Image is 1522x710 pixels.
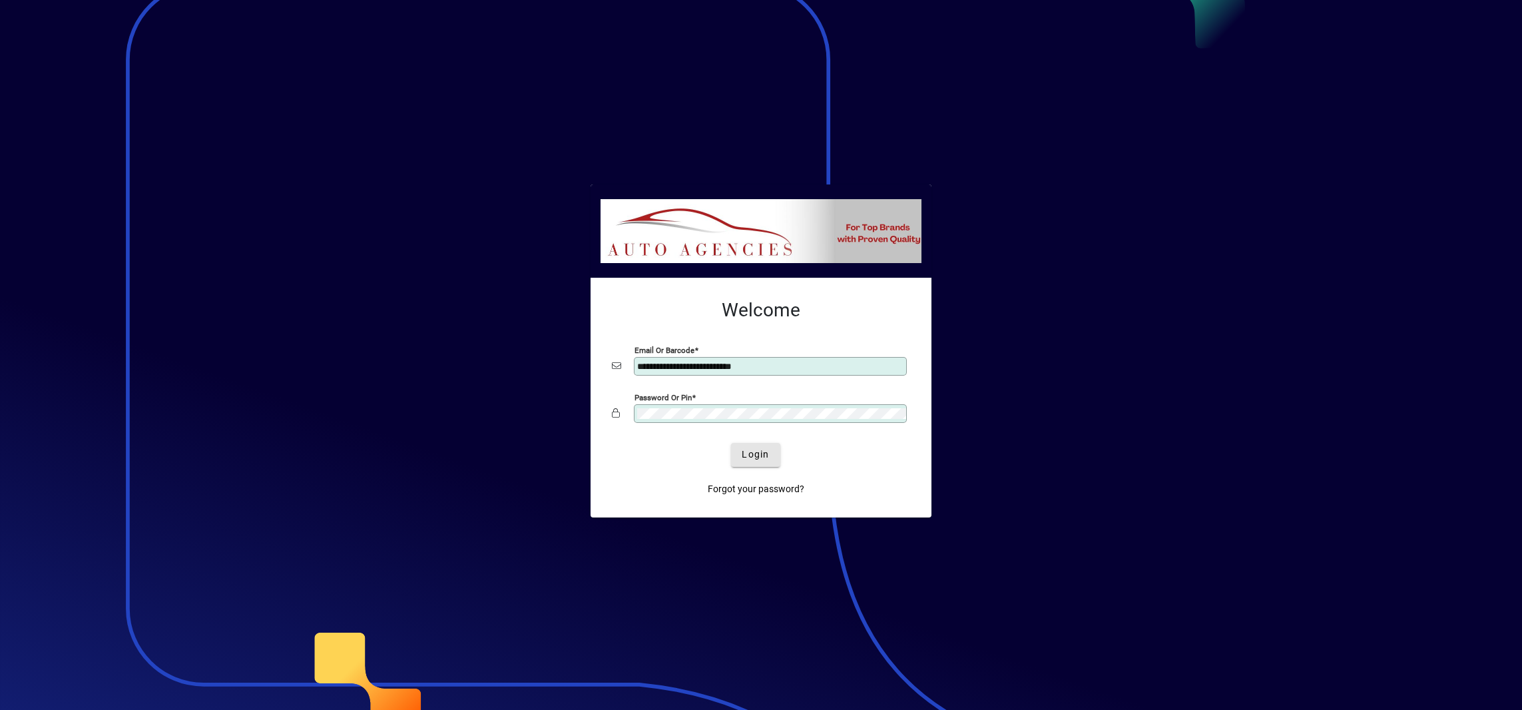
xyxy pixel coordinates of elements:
button: Login [731,443,780,467]
mat-label: Password or Pin [634,392,692,402]
h2: Welcome [612,299,910,322]
span: Forgot your password? [708,482,804,496]
span: Login [742,448,769,462]
a: Forgot your password? [702,478,810,502]
mat-label: Email or Barcode [634,345,694,354]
